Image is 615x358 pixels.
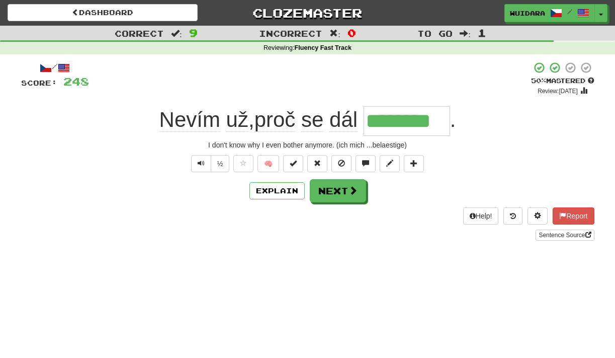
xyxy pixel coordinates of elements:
[115,28,164,38] span: Correct
[531,77,594,86] div: Mastered
[259,28,322,38] span: Incorrect
[63,75,89,88] span: 248
[356,155,376,172] button: Discuss sentence (alt+u)
[301,108,323,132] span: se
[307,155,327,172] button: Reset to 0% Mastered (alt+r)
[463,207,499,225] button: Help!
[257,155,279,172] button: 🧠
[329,108,358,132] span: dál
[249,182,305,199] button: Explain
[538,88,578,95] small: Review: [DATE]
[504,4,595,22] a: Wuidara /
[254,108,296,132] span: proč
[191,155,211,172] button: Play sentence audio (ctl+space)
[21,61,89,74] div: /
[226,108,248,132] span: už
[380,155,400,172] button: Edit sentence (alt+d)
[331,155,352,172] button: Ignore sentence (alt+i)
[283,155,303,172] button: Set this sentence to 100% Mastered (alt+m)
[21,79,57,87] span: Score:
[21,140,594,150] div: I don't know why I even bother anymore. (ich mich ...belaestige)
[159,108,220,132] span: Nevím
[159,108,364,132] span: ,
[567,8,572,15] span: /
[233,155,253,172] button: Favorite sentence (alt+f)
[404,155,424,172] button: Add to collection (alt+a)
[510,9,545,18] span: Wuidara
[536,230,594,241] a: Sentence Source
[531,77,546,85] span: 50 %
[189,155,230,172] div: Text-to-speech controls
[460,29,471,38] span: :
[213,4,403,22] a: Clozemaster
[295,44,352,51] strong: Fluency Fast Track
[189,27,198,39] span: 9
[171,29,182,38] span: :
[347,27,356,39] span: 0
[478,27,486,39] span: 1
[553,207,594,225] button: Report
[310,179,366,202] button: Next
[211,155,230,172] button: ½
[417,28,453,38] span: To go
[329,29,340,38] span: :
[8,4,198,21] a: Dashboard
[503,207,522,225] button: Round history (alt+y)
[450,108,456,131] span: .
